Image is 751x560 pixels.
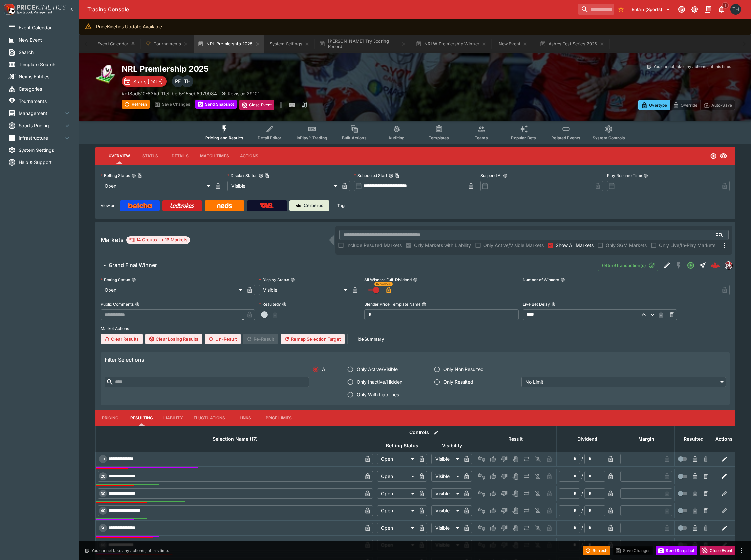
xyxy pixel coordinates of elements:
button: more [277,100,285,110]
div: Visible [431,471,462,482]
div: Visible [431,505,462,516]
button: HideSummary [350,334,388,344]
span: 10 [100,457,106,461]
div: Open [377,488,417,499]
span: Only Live/In-Play Markets [659,242,715,249]
svg: Open [687,261,695,269]
span: Help & Support [19,159,71,166]
p: Revision 29101 [228,90,260,97]
label: View on : [101,200,117,211]
div: Visible [259,285,350,295]
div: Event type filters [200,121,630,144]
th: Result [474,426,557,452]
p: Blender Price Template Name [364,301,420,307]
span: Betting Status [379,442,425,450]
button: Remap Selection Target [281,334,345,344]
a: 62c355e1-3aee-43b5-9e98-981e4452ad3c [709,259,722,272]
div: Visible [431,523,462,533]
div: Visible [431,540,462,550]
button: Eliminated In Play [533,471,543,482]
button: Void [510,505,521,516]
button: Status [135,148,165,164]
button: Open [714,229,726,241]
button: Close Event [239,100,275,110]
p: All Winners Full-Dividend [364,277,412,282]
img: logo-cerberus--red.svg [711,261,720,270]
div: / [581,455,583,462]
div: Trading Console [87,6,575,13]
span: Only Resulted [443,378,473,385]
p: Live Bet Delay [523,301,550,307]
div: Start From [638,100,735,110]
th: Actions [713,426,735,452]
span: Only Active/Visible Markets [483,242,544,249]
span: Visibility [435,442,469,450]
div: Open [377,540,417,550]
button: Straight [697,259,709,271]
label: Market Actions [101,324,730,334]
button: Blender Price Template Name [422,302,426,307]
span: Include Resulted Markets [346,242,402,249]
button: Edit Detail [661,259,673,271]
button: Lose [499,454,509,464]
h5: Markets [101,236,124,244]
th: Margin [618,426,675,452]
th: Dividend [557,426,618,452]
button: Overview [103,148,135,164]
button: All Winners Full-Dividend [413,278,418,282]
button: Eliminated In Play [533,540,543,550]
span: Only Active/Visible [357,366,398,373]
p: Cerberus [304,202,323,209]
button: Not Set [476,488,487,499]
p: Scheduled Start [354,173,387,178]
button: Refresh [122,100,150,109]
img: TabNZ [260,203,274,208]
img: Sportsbook Management [17,11,52,14]
button: NRL Premiership 2025 [194,35,264,53]
span: Nexus Entities [19,73,71,80]
input: search [578,4,614,15]
button: Lose [499,505,509,516]
img: Neds [217,203,232,208]
p: Number of Winners [523,277,559,282]
button: Ashes Test Series 2025 [536,35,609,53]
p: Betting Status [101,277,130,282]
button: Betting StatusCopy To Clipboard [131,173,136,178]
th: Controls [375,426,474,439]
span: Only Inactive/Hidden [357,378,402,385]
img: Cerberus [296,203,301,208]
span: Search [19,49,71,56]
button: Close Event [700,546,735,555]
button: Lose [499,540,509,550]
div: / [581,473,583,480]
button: Fluctuations [188,410,231,426]
span: 1 [722,2,729,9]
p: Public Comments [101,301,134,307]
button: Grand Final Winner [95,259,598,272]
label: Tags: [337,200,347,211]
svg: Open [710,153,717,159]
button: Not Set [476,454,487,464]
button: Price Limits [260,410,297,426]
span: Un-Result [205,334,240,344]
button: Send Snapshot [656,546,697,555]
span: Overridden [376,282,391,286]
span: Only With Liabilities [357,391,399,398]
button: Eliminated In Play [533,505,543,516]
button: Lose [499,471,509,482]
button: Documentation [702,3,714,15]
img: Ladbrokes [170,203,194,208]
p: You cannot take any action(s) at this time. [653,64,731,70]
button: Not Set [476,540,487,550]
button: Overtype [638,100,670,110]
div: PriceKinetics Update Available [96,21,162,33]
p: Override [681,102,697,108]
span: Show All Markets [556,242,594,249]
div: Visible [431,454,462,464]
button: Push [521,488,532,499]
div: pricekinetics [725,261,732,269]
button: Links [231,410,260,426]
span: System Controls [593,135,625,140]
svg: More [721,242,729,250]
button: Toggle light/dark mode [689,3,701,15]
